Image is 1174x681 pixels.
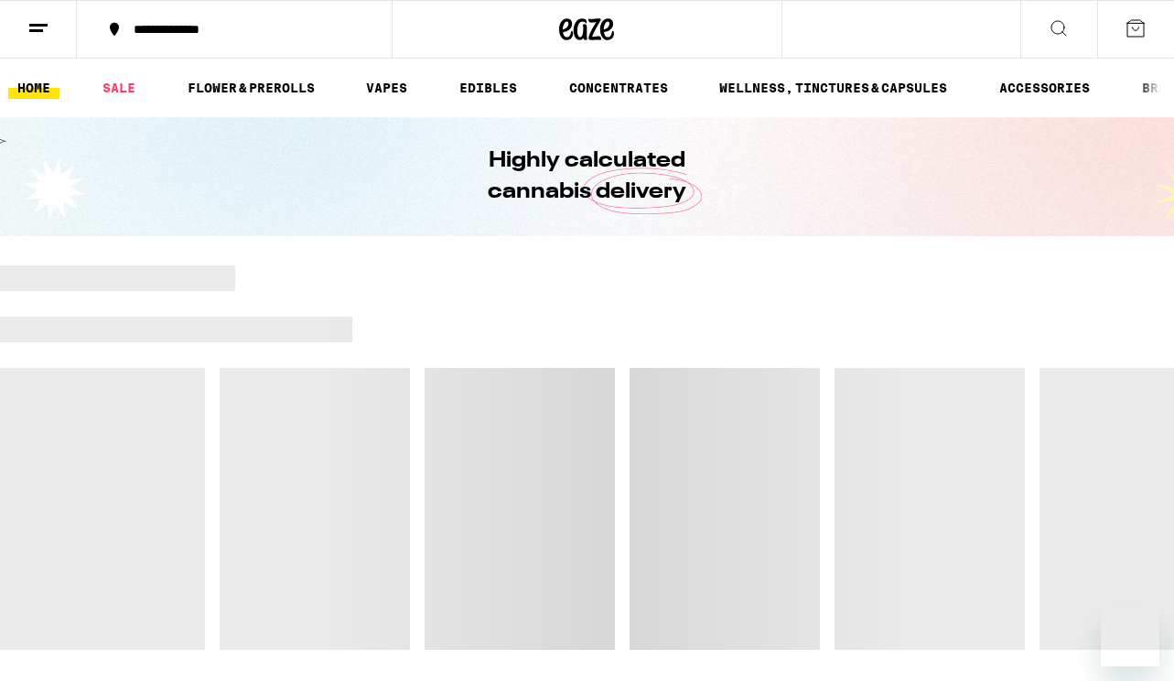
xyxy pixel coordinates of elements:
a: SALE [93,77,145,99]
a: CONCENTRATES [560,77,677,99]
a: WELLNESS, TINCTURES & CAPSULES [710,77,956,99]
a: EDIBLES [450,77,526,99]
a: ACCESSORIES [990,77,1099,99]
a: VAPES [357,77,416,99]
iframe: Button to launch messaging window [1101,608,1159,666]
h1: Highly calculated cannabis delivery [436,146,738,208]
a: HOME [8,77,59,99]
a: FLOWER & PREROLLS [178,77,324,99]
